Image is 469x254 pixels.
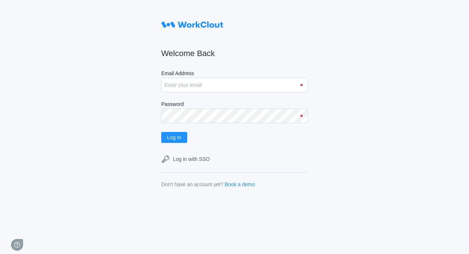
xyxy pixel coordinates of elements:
a: Log in with SSO [161,155,308,163]
div: Don't have an account yet? [161,181,223,187]
div: Log in with SSO [173,156,210,162]
span: Log In [167,135,181,140]
button: Log In [161,132,187,143]
h2: Welcome Back [161,48,308,59]
a: Book a demo [225,181,255,187]
input: Enter your email [161,78,308,92]
label: Email Address [161,70,308,78]
label: Password [161,101,308,108]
